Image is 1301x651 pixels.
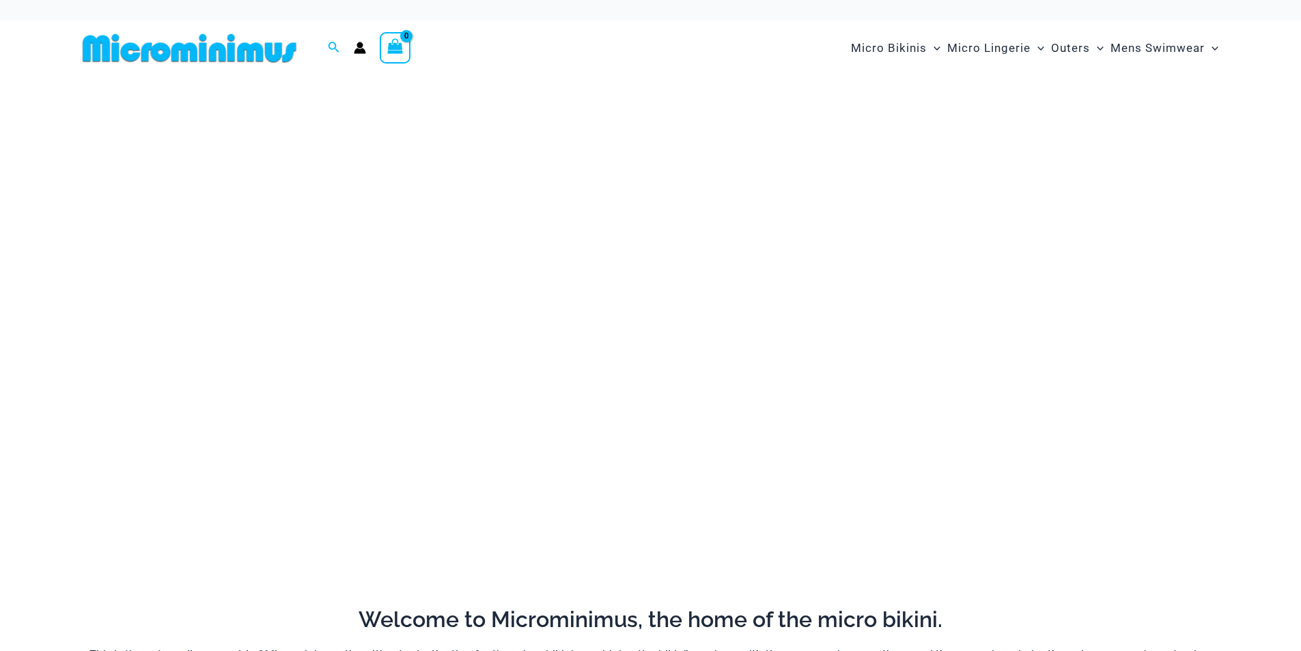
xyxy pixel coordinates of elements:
span: Menu Toggle [927,31,940,66]
span: Mens Swimwear [1110,31,1205,66]
a: Micro BikinisMenu ToggleMenu Toggle [848,27,944,69]
span: Micro Bikinis [851,31,927,66]
a: View Shopping Cart, empty [380,32,411,64]
nav: Site Navigation [845,25,1225,71]
span: Menu Toggle [1205,31,1218,66]
img: MM SHOP LOGO FLAT [77,33,302,64]
span: Menu Toggle [1031,31,1044,66]
a: OutersMenu ToggleMenu Toggle [1048,27,1107,69]
span: Menu Toggle [1090,31,1104,66]
span: Micro Lingerie [947,31,1031,66]
a: Search icon link [328,40,340,57]
h2: Welcome to Microminimus, the home of the micro bikini. [77,605,1225,634]
a: Mens SwimwearMenu ToggleMenu Toggle [1107,27,1222,69]
span: Outers [1051,31,1090,66]
a: Micro LingerieMenu ToggleMenu Toggle [944,27,1048,69]
a: Account icon link [354,42,366,54]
